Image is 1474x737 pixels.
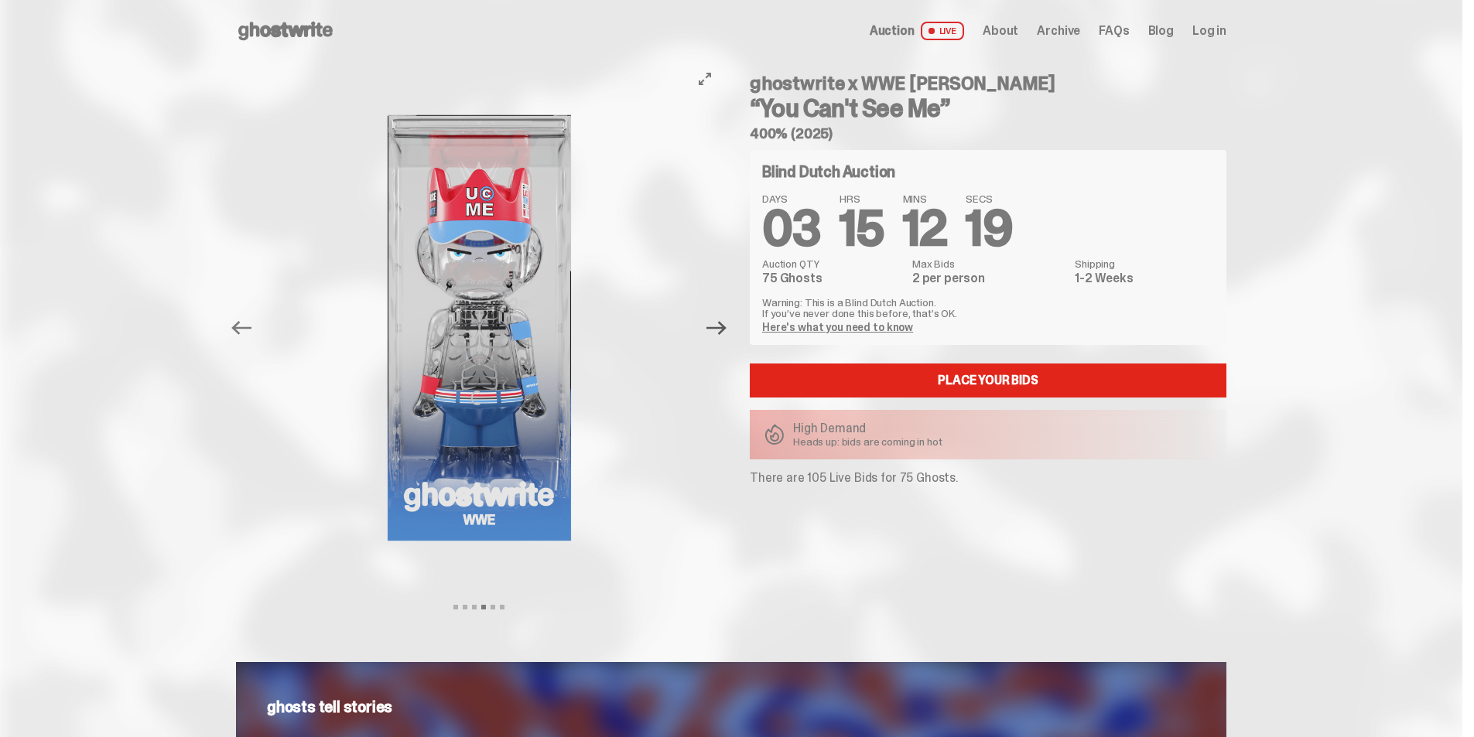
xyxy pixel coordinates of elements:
[840,193,884,204] span: HRS
[1075,272,1214,285] dd: 1-2 Weeks
[762,164,895,179] h4: Blind Dutch Auction
[472,605,477,609] button: View slide 3
[870,22,964,40] a: Auction LIVE
[463,605,467,609] button: View slide 2
[903,196,948,261] span: 12
[1148,25,1174,37] a: Blog
[750,472,1226,484] p: There are 105 Live Bids for 75 Ghosts.
[750,96,1226,121] h3: “You Can't See Me”
[793,422,942,435] p: High Demand
[1037,25,1080,37] a: Archive
[1192,25,1226,37] a: Log in
[1099,25,1129,37] a: FAQs
[481,605,486,609] button: View slide 4
[870,25,915,37] span: Auction
[750,74,1226,93] h4: ghostwrite x WWE [PERSON_NAME]
[453,605,458,609] button: View slide 1
[762,320,913,334] a: Here's what you need to know
[750,127,1226,141] h5: 400% (2025)
[267,699,1195,715] p: ghosts tell stories
[491,605,495,609] button: View slide 5
[793,436,942,447] p: Heads up: bids are coming in hot
[1075,258,1214,269] dt: Shipping
[762,258,903,269] dt: Auction QTY
[762,196,821,261] span: 03
[699,311,734,345] button: Next
[696,70,714,88] button: View full-screen
[500,605,504,609] button: View slide 6
[912,258,1065,269] dt: Max Bids
[903,193,948,204] span: MINS
[750,363,1226,398] a: Place your Bids
[224,311,258,345] button: Previous
[983,25,1018,37] a: About
[762,272,903,285] dd: 75 Ghosts
[912,272,1065,285] dd: 2 per person
[921,22,965,40] span: LIVE
[840,196,884,261] span: 15
[762,297,1214,319] p: Warning: This is a Blind Dutch Auction. If you’ve never done this before, that’s OK.
[762,193,821,204] span: DAYS
[966,193,1012,204] span: SECS
[966,196,1012,261] span: 19
[266,62,692,594] img: John_Cena_Hero_9.png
